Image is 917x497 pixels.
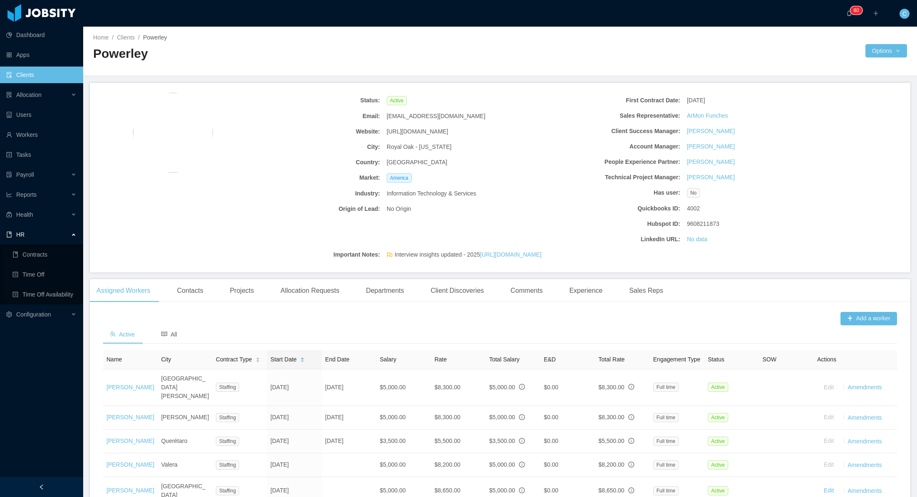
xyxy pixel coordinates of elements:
span: 4002 [687,204,700,213]
span: Total Salary [489,356,519,363]
a: [PERSON_NAME] [106,384,154,391]
span: No Origin [387,205,411,213]
span: Interview insights updated - 2025 [395,250,541,259]
span: Information Technology & Services [387,189,476,198]
td: $5,500.00 [431,430,486,453]
td: $3,500.00 [376,430,431,453]
span: info-circle [519,487,525,493]
a: icon: profileTime Off [12,266,77,283]
td: [GEOGRAPHIC_DATA][PERSON_NAME] [158,369,212,406]
span: Active [708,383,728,392]
td: [PERSON_NAME] [158,406,212,430]
b: Account Manager: [537,142,680,151]
img: 50c7e660-3a84-11ed-ab62-e5ecf1eac872_6351a1759a2eb-400w.png [133,93,213,173]
b: Technical Project Manager: [537,173,680,182]
span: Configuration [16,311,51,318]
a: No data [687,235,707,244]
span: $0.00 [544,414,559,420]
span: Full time [653,437,679,446]
h2: Powerley [93,45,500,62]
span: Active [110,331,135,338]
span: $0.00 [544,487,559,494]
span: info-circle [628,438,634,444]
div: Contacts [171,279,210,302]
b: LinkedIn URL: [537,235,680,244]
span: HR [16,231,25,238]
span: Staffing [216,486,239,495]
b: Client Success Manager: [537,127,680,136]
i: icon: line-chart [6,192,12,198]
span: Staffing [216,413,239,422]
span: info-circle [519,414,525,420]
b: Industry: [237,189,380,198]
span: info-circle [519,384,525,390]
b: First Contract Date: [537,96,680,105]
span: Actions [817,356,836,363]
span: Active [708,460,728,470]
td: Valera [158,453,212,477]
i: icon: read [161,331,167,337]
div: Client Discoveries [424,279,490,302]
a: icon: bookContracts [12,246,77,263]
i: icon: team [110,331,116,337]
span: / [138,34,140,41]
span: Engagement Type [653,356,700,363]
i: icon: setting [6,312,12,317]
span: Contract Type [216,355,252,364]
button: Optionsicon: down [865,44,907,57]
span: info-circle [519,462,525,467]
a: [PERSON_NAME] [687,127,735,136]
a: [PERSON_NAME] [106,461,154,468]
div: Sort [300,356,305,362]
a: Amendments [848,414,882,420]
a: icon: appstoreApps [6,47,77,63]
a: Amendments [848,438,882,444]
span: Rate [435,356,447,363]
span: Active [708,413,728,422]
a: [PERSON_NAME] [687,142,735,151]
i: icon: caret-up [255,356,260,359]
b: Market: [237,173,380,182]
span: Reports [16,191,37,198]
span: Allocation [16,91,42,98]
span: Name [106,356,122,363]
span: [GEOGRAPHIC_DATA] [387,158,447,167]
div: Assigned Workers [90,279,157,302]
td: $8,300.00 [431,369,486,406]
span: $5,000.00 [489,461,515,468]
a: Home [93,34,109,41]
span: $8,300.00 [598,414,624,420]
span: Total Rate [598,356,625,363]
span: Full time [653,413,679,422]
a: icon: auditClients [6,67,77,83]
td: $8,300.00 [431,406,486,430]
span: Staffing [216,437,239,446]
span: info-circle [628,384,634,390]
div: [DATE] [684,93,834,108]
span: $3,500.00 [489,438,515,444]
sup: 80 [850,6,862,15]
td: $8,200.00 [431,453,486,477]
span: E&D [544,356,556,363]
i: icon: bell [846,10,852,16]
span: $0.00 [544,438,559,444]
a: Amendments [848,461,882,468]
a: icon: userWorkers [6,126,77,143]
b: Status: [237,96,380,105]
td: [DATE] [267,453,321,477]
span: SOW [762,356,776,363]
span: $5,000.00 [489,487,515,494]
td: [DATE] [267,406,321,430]
i: icon: file-protect [6,172,12,178]
b: Origin of Lead: [237,205,380,213]
button: Edit [817,381,840,394]
div: Allocation Requests [274,279,346,302]
span: Full time [653,460,679,470]
span: Start Date [270,355,297,364]
span: No [687,188,700,198]
a: [PERSON_NAME] [687,158,735,166]
span: $5,000.00 [489,414,515,420]
div: Sort [255,356,260,362]
td: $5,000.00 [376,453,431,477]
i: icon: solution [6,92,12,98]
